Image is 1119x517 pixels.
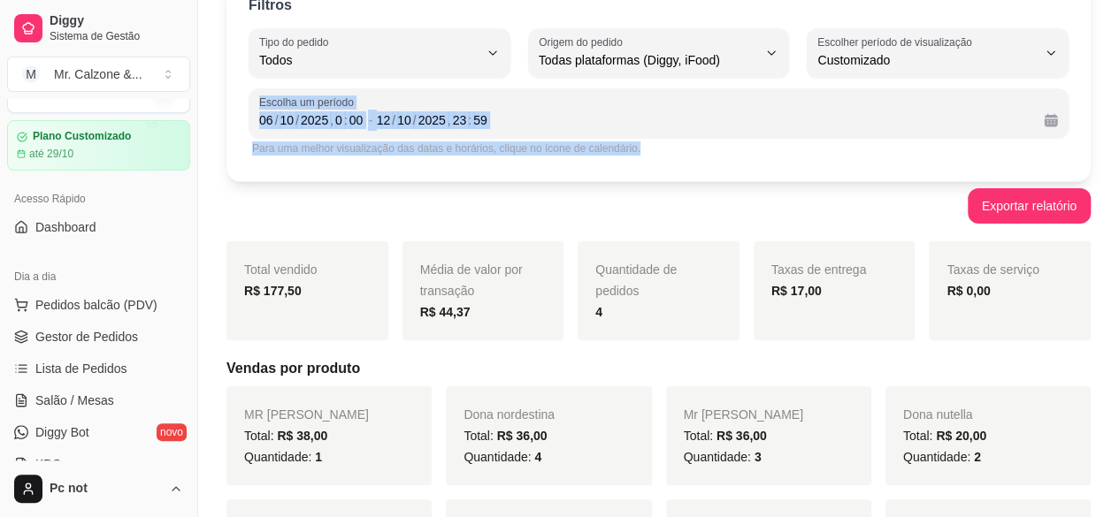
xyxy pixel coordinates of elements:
[539,34,628,49] label: Origem do pedido
[35,328,138,346] span: Gestor de Pedidos
[35,218,96,236] span: Dashboard
[684,429,767,443] span: Total:
[315,450,322,464] span: 1
[947,284,990,298] strong: R$ 0,00
[755,450,762,464] span: 3
[7,7,190,49] a: DiggySistema de Gestão
[420,262,523,298] span: Média de valor por transação
[278,111,295,129] div: mês, Data inicial,
[817,51,1037,69] span: Customizado
[595,305,602,319] strong: 4
[7,57,190,92] button: Select a team
[375,111,393,129] div: dia, Data final,
[328,111,335,129] div: ,
[259,51,479,69] span: Todos
[684,407,803,422] span: Mr [PERSON_NAME]
[466,111,473,129] div: :
[411,111,418,129] div: /
[35,423,89,441] span: Diggy Bot
[417,111,448,129] div: ano, Data final,
[497,429,548,443] span: R$ 36,00
[771,262,866,277] span: Taxas de entrega
[35,455,61,473] span: KDS
[7,120,190,171] a: Plano Customizadoaté 29/10
[420,305,471,319] strong: R$ 44,37
[33,130,131,143] article: Plano Customizado
[277,429,327,443] span: R$ 38,00
[7,450,190,478] a: KDS
[464,429,547,443] span: Total:
[259,95,1058,110] span: Escolha um período
[539,51,758,69] span: Todas plataformas (Diggy, iFood)
[259,110,364,131] div: Data inicial
[259,34,334,49] label: Tipo do pedido
[528,28,790,78] button: Origem do pedidoTodas plataformas (Diggy, iFood)
[7,323,190,351] a: Gestor de Pedidos
[50,29,183,43] span: Sistema de Gestão
[807,28,1069,78] button: Escolher período de visualizaçãoCustomizado
[35,392,114,409] span: Salão / Mesas
[333,111,344,129] div: hora, Data inicial,
[244,450,322,464] span: Quantidade:
[7,468,190,510] button: Pc not
[390,111,397,129] div: /
[534,450,541,464] span: 4
[348,111,365,129] div: minuto, Data inicial,
[7,213,190,241] a: Dashboard
[22,65,40,83] span: M
[273,111,280,129] div: /
[244,284,302,298] strong: R$ 177,50
[54,65,142,83] div: Mr. Calzone & ...
[903,429,986,443] span: Total:
[226,358,1091,379] h5: Vendas por produto
[974,450,981,464] span: 2
[7,291,190,319] button: Pedidos balcão (PDV)
[451,111,469,129] div: hora, Data final,
[294,111,301,129] div: /
[50,481,162,497] span: Pc not
[252,141,1065,156] div: Para uma melhor visualização das datas e horários, clique no ícone de calendário.
[968,188,1091,224] button: Exportar relatório
[368,110,372,131] span: -
[903,450,981,464] span: Quantidade:
[717,429,767,443] span: R$ 36,00
[244,429,327,443] span: Total:
[377,110,1030,131] div: Data final
[50,13,183,29] span: Diggy
[936,429,986,443] span: R$ 20,00
[35,360,127,377] span: Lista de Pedidos
[464,407,555,422] span: Dona nordestina
[395,111,413,129] div: mês, Data final,
[7,354,190,383] a: Lista de Pedidos
[29,147,73,161] article: até 29/10
[7,185,190,213] div: Acesso Rápido
[903,407,973,422] span: Dona nutella
[299,111,330,129] div: ano, Data inicial,
[1037,106,1065,134] button: Calendário
[7,262,190,291] div: Dia a dia
[257,111,275,129] div: dia, Data inicial,
[464,450,541,464] span: Quantidade:
[7,418,190,446] a: Diggy Botnovo
[771,284,822,298] strong: R$ 17,00
[249,28,510,78] button: Tipo do pedidoTodos
[446,111,453,129] div: ,
[7,386,190,414] a: Salão / Mesas
[342,111,349,129] div: :
[947,262,1039,277] span: Taxas de serviço
[35,296,157,314] span: Pedidos balcão (PDV)
[595,262,677,298] span: Quantidade de pedidos
[244,262,318,277] span: Total vendido
[244,407,369,422] span: MR [PERSON_NAME]
[684,450,762,464] span: Quantidade:
[471,111,489,129] div: minuto, Data final,
[817,34,977,49] label: Escolher período de visualização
